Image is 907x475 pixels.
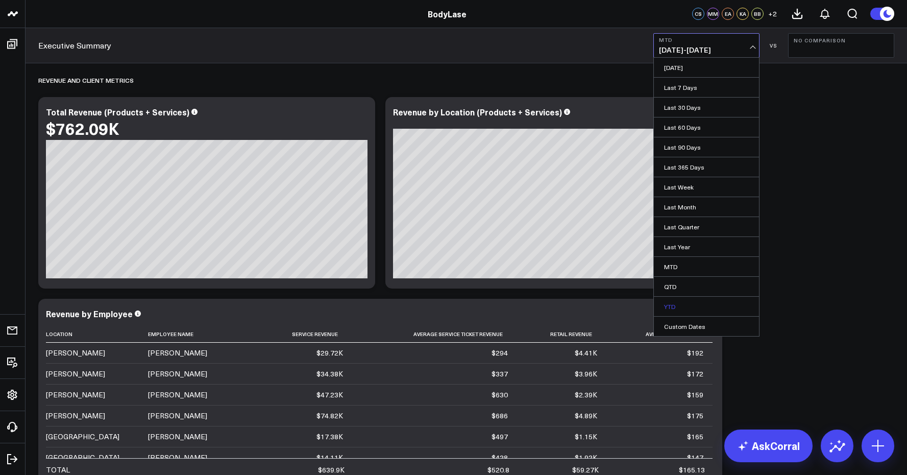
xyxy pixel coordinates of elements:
button: No Comparison [788,33,894,58]
div: $165 [687,432,703,442]
div: VS [765,42,783,49]
div: CS [692,8,704,20]
div: KA [737,8,749,20]
div: [PERSON_NAME] [148,369,207,379]
div: [PERSON_NAME] [46,369,105,379]
div: [PERSON_NAME] [148,348,207,358]
a: Last Week [654,177,759,197]
th: Average Service Ticket Revenue [352,326,517,343]
div: $4.41K [575,348,597,358]
div: BB [751,8,764,20]
div: MM [707,8,719,20]
div: $428 [492,453,508,463]
a: QTD [654,277,759,296]
b: MTD [659,37,754,43]
div: $497 [492,432,508,442]
a: Last 60 Days [654,117,759,137]
div: $17.38K [316,432,343,442]
div: $74.82K [316,411,343,421]
button: MTD[DATE]-[DATE] [653,33,759,58]
div: TOTAL [46,465,70,475]
a: Last 90 Days [654,137,759,157]
div: $762.09K [46,119,119,137]
div: $3.96K [575,369,597,379]
div: $1.15K [575,432,597,442]
div: $159 [687,390,703,400]
div: [GEOGRAPHIC_DATA] [46,432,119,442]
div: $175 [687,411,703,421]
button: +2 [766,8,778,20]
div: $4.89K [575,411,597,421]
th: Average Retail Ticket [606,326,713,343]
a: YTD [654,297,759,316]
div: $59.27K [572,465,599,475]
div: [GEOGRAPHIC_DATA] [46,453,119,463]
div: Revenue and Client Metrics [38,68,134,92]
a: Last 7 Days [654,78,759,97]
a: MTD [654,257,759,276]
div: Total Revenue (Products + Services) [46,106,189,117]
div: EA [722,8,734,20]
div: $47.23K [316,390,343,400]
div: $639.9K [318,465,345,475]
div: Revenue by Location (Products + Services) [393,106,562,117]
a: Last Month [654,197,759,217]
div: [PERSON_NAME] [148,453,207,463]
div: $14.11K [316,453,343,463]
div: $34.38K [316,369,343,379]
a: Last 30 Days [654,98,759,117]
div: $520.8 [487,465,509,475]
div: $2.39K [575,390,597,400]
a: Last Year [654,237,759,256]
div: [PERSON_NAME] [46,348,105,358]
div: [PERSON_NAME] [148,432,207,442]
a: AskCorral [724,430,813,462]
th: Employee Name [148,326,257,343]
span: [DATE] - [DATE] [659,46,754,54]
div: [PERSON_NAME] [46,411,105,421]
a: Last Quarter [654,217,759,236]
div: $337 [492,369,508,379]
th: Location [46,326,148,343]
a: Last 365 Days [654,157,759,177]
div: $29.72K [316,348,343,358]
div: $686 [492,411,508,421]
div: [PERSON_NAME] [46,390,105,400]
a: Executive Summary [38,40,111,51]
div: $147 [687,453,703,463]
span: + 2 [768,10,777,17]
div: $630 [492,390,508,400]
div: $165.13 [679,465,705,475]
div: $294 [492,348,508,358]
div: $1.92K [575,453,597,463]
a: [DATE] [654,58,759,77]
div: [PERSON_NAME] [148,411,207,421]
b: No Comparison [794,37,889,43]
div: [PERSON_NAME] [148,390,207,400]
th: Service Revenue [257,326,353,343]
a: Custom Dates [654,317,759,336]
div: $172 [687,369,703,379]
div: Revenue by Employee [46,308,133,319]
th: Retail Revenue [517,326,606,343]
div: $192 [687,348,703,358]
a: BodyLase [428,8,467,19]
